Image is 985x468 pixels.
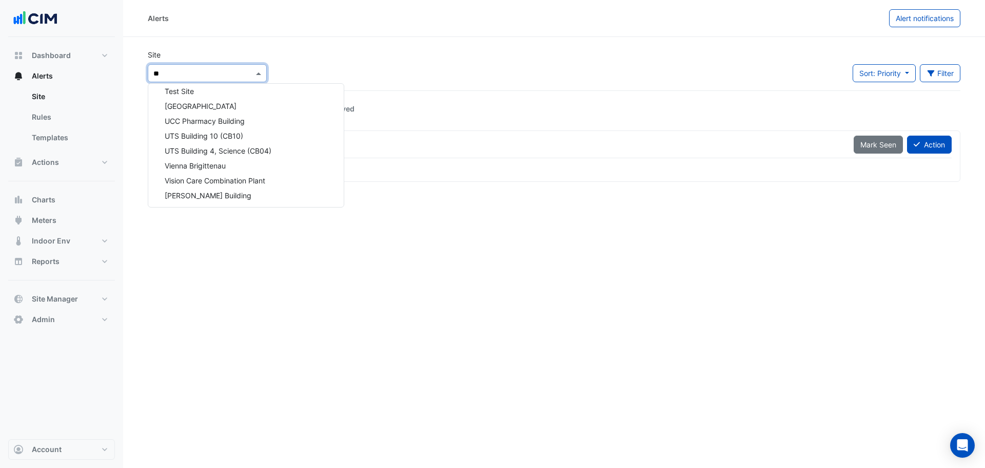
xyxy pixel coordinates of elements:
span: Site Manager [32,294,78,304]
button: Charts [8,190,115,210]
span: Admin [32,314,55,325]
app-icon: Charts [13,195,24,205]
span: [GEOGRAPHIC_DATA] [165,102,237,110]
span: Charts [32,195,55,205]
app-icon: Actions [13,157,24,167]
span: Reports [32,256,60,267]
button: Dashboard [8,45,115,66]
app-icon: Meters [13,215,24,226]
div: Alerts [8,86,115,152]
span: Mark Seen [860,140,896,149]
button: Alert notifications [889,9,960,27]
span: UCC Pharmacy Building [165,117,245,125]
button: Admin [8,309,115,330]
span: Dashboard [32,50,71,61]
a: Site [24,86,115,107]
button: Meters [8,210,115,231]
button: Mark Seen [854,136,903,154]
div: Open Intercom Messenger [950,433,975,458]
a: Rules [24,107,115,127]
span: Sort: Priority [859,69,901,78]
button: Reports [8,251,115,272]
span: Vision Care Combination Plant [165,176,265,185]
span: Vienna Brigittenau [165,161,226,170]
button: Actions [8,152,115,173]
ng-dropdown-panel: Options list [148,83,344,208]
button: Sort: Priority [853,64,916,82]
button: Action [907,136,952,154]
span: Alerts [32,71,53,81]
app-icon: Dashboard [13,50,24,61]
div: Alerts [148,13,169,24]
span: Account [32,444,62,455]
span: Actions [32,157,59,167]
app-icon: Alerts [13,71,24,81]
button: Account [8,439,115,460]
app-icon: Admin [13,314,24,325]
button: Indoor Env [8,231,115,251]
span: Meters [32,215,56,226]
span: UTS Building 4, Science (CB04) [165,146,271,155]
span: Indoor Env [32,236,70,246]
span: UTS Building 10 (CB10) [165,132,243,140]
app-icon: Indoor Env [13,236,24,246]
app-icon: Site Manager [13,294,24,304]
button: Filter [920,64,961,82]
button: Site Manager [8,289,115,309]
button: Alerts [8,66,115,86]
span: [PERSON_NAME] Building [165,191,251,200]
img: Company Logo [12,8,58,29]
a: Templates [24,127,115,148]
span: Alert notifications [896,14,954,23]
span: Test Site [165,87,194,96]
app-icon: Reports [13,256,24,267]
label: Site [148,49,161,60]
